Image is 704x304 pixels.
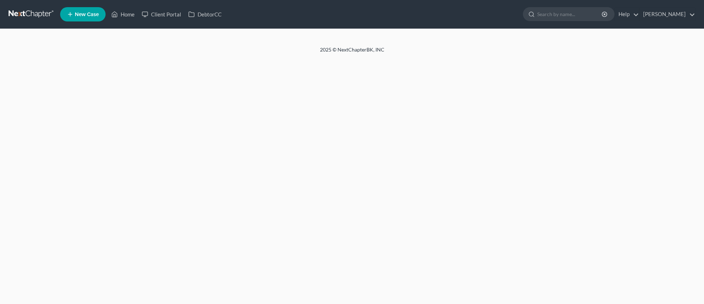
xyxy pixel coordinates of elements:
[537,8,603,21] input: Search by name...
[75,12,99,17] span: New Case
[185,8,225,21] a: DebtorCC
[615,8,639,21] a: Help
[640,8,695,21] a: [PERSON_NAME]
[148,46,556,59] div: 2025 © NextChapterBK, INC
[108,8,138,21] a: Home
[138,8,185,21] a: Client Portal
